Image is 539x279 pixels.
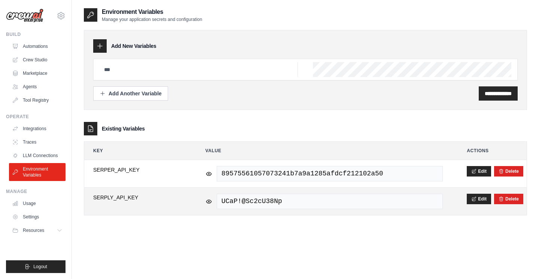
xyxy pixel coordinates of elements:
a: Agents [9,81,66,93]
h3: Add New Variables [111,42,156,50]
div: Operate [6,114,66,120]
span: UCaP!@Sc2cU38Np [217,194,443,209]
a: Environment Variables [9,163,66,181]
a: Integrations [9,123,66,135]
button: Resources [9,224,66,236]
a: Tool Registry [9,94,66,106]
span: 89575561057073241b7a9a1285afdcf212102a50 [217,166,443,181]
span: SERPLY_API_KEY [93,194,182,201]
th: Actions [458,142,527,160]
a: Usage [9,197,66,209]
span: SERPER_API_KEY [93,166,182,174]
a: Crew Studio [9,54,66,66]
button: Edit [467,166,491,177]
a: Automations [9,40,66,52]
a: Settings [9,211,66,223]
span: Logout [33,264,47,270]
h2: Environment Variables [102,7,202,16]
button: Delete [499,168,519,174]
h3: Existing Variables [102,125,145,132]
div: Add Another Variable [100,90,162,97]
a: Traces [9,136,66,148]
div: Manage [6,188,66,194]
button: Logout [6,260,66,273]
th: Value [197,142,452,160]
button: Edit [467,194,491,204]
button: Delete [499,196,519,202]
button: Add Another Variable [93,86,168,101]
th: Key [84,142,191,160]
p: Manage your application secrets and configuration [102,16,202,22]
a: LLM Connections [9,150,66,162]
img: Logo [6,9,43,23]
a: Marketplace [9,67,66,79]
div: Build [6,31,66,37]
span: Resources [23,227,44,233]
